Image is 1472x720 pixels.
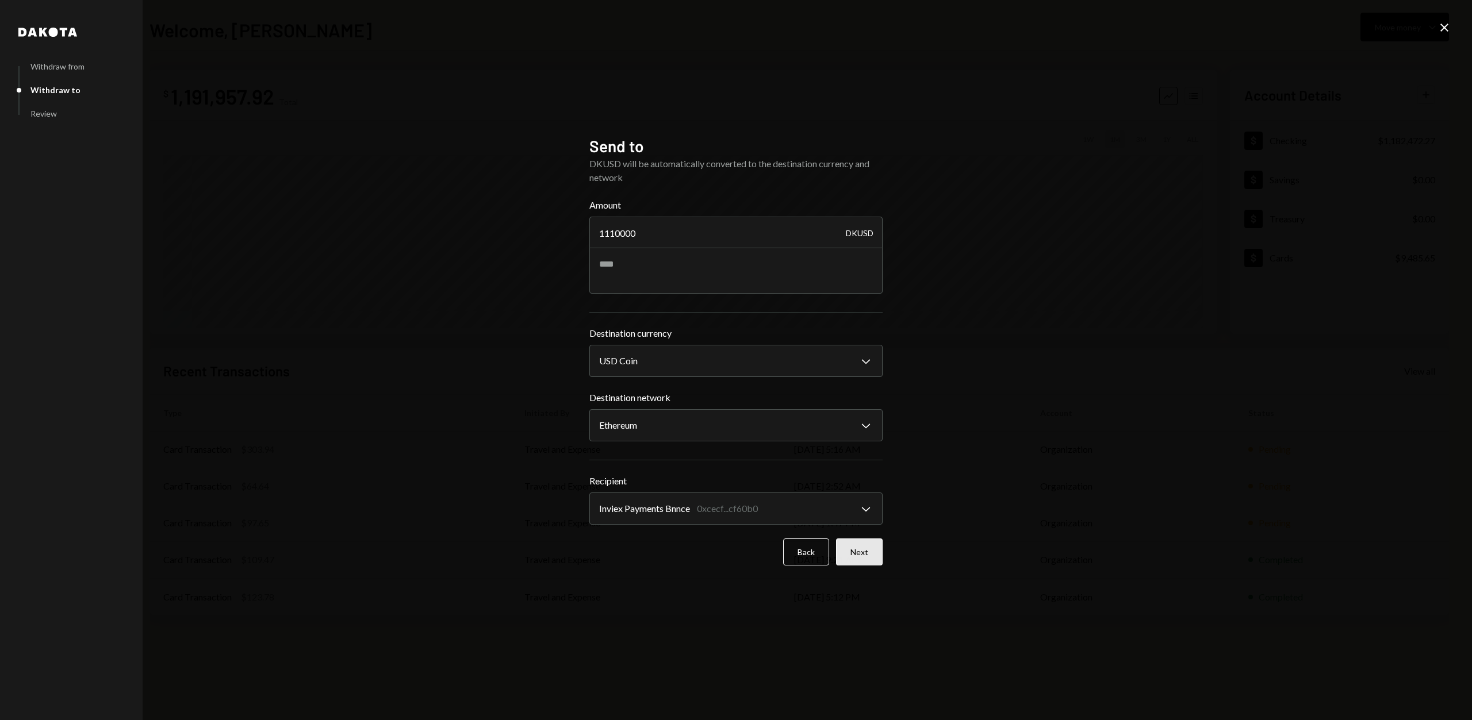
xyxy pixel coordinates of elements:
[589,157,883,184] div: DKUSD will be automatically converted to the destination currency and network
[846,217,873,249] div: DKUSD
[30,85,80,95] div: Withdraw to
[697,502,758,515] div: 0xcecf...cf60b0
[589,345,883,377] button: Destination currency
[589,409,883,441] button: Destination network
[589,474,883,488] label: Recipient
[589,217,883,249] input: Enter amount
[589,135,883,157] h2: Send to
[30,109,57,118] div: Review
[589,492,883,525] button: Recipient
[589,198,883,212] label: Amount
[783,538,829,565] button: Back
[589,391,883,405] label: Destination network
[589,326,883,340] label: Destination currency
[836,538,883,565] button: Next
[30,61,85,71] div: Withdraw from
